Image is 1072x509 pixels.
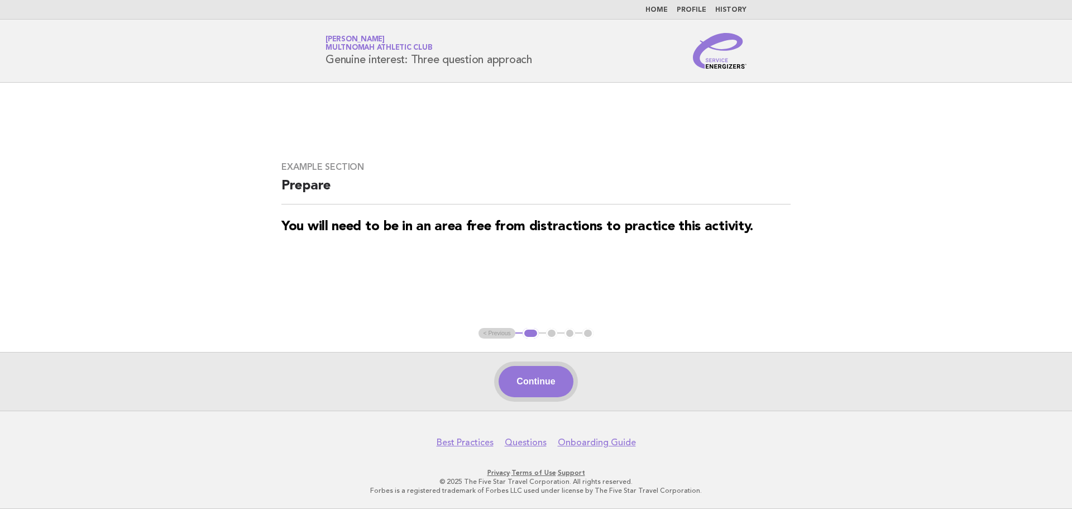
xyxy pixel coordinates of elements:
p: Forbes is a registered trademark of Forbes LLC used under license by The Five Star Travel Corpora... [194,486,878,495]
button: Continue [499,366,573,397]
button: 1 [523,328,539,339]
span: Multnomah Athletic Club [326,45,432,52]
a: [PERSON_NAME]Multnomah Athletic Club [326,36,432,51]
a: Best Practices [437,437,494,448]
p: © 2025 The Five Star Travel Corporation. All rights reserved. [194,477,878,486]
a: History [715,7,746,13]
h3: Example Section [281,161,791,173]
a: Home [645,7,668,13]
a: Onboarding Guide [558,437,636,448]
h1: Genuine interest: Three question approach [326,36,532,65]
a: Terms of Use [511,469,556,477]
a: Questions [505,437,547,448]
img: Service Energizers [693,33,746,69]
a: Profile [677,7,706,13]
p: · · [194,468,878,477]
a: Support [558,469,585,477]
strong: You will need to be in an area free from distractions to practice this activity. [281,220,753,234]
a: Privacy [487,469,510,477]
h2: Prepare [281,177,791,204]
